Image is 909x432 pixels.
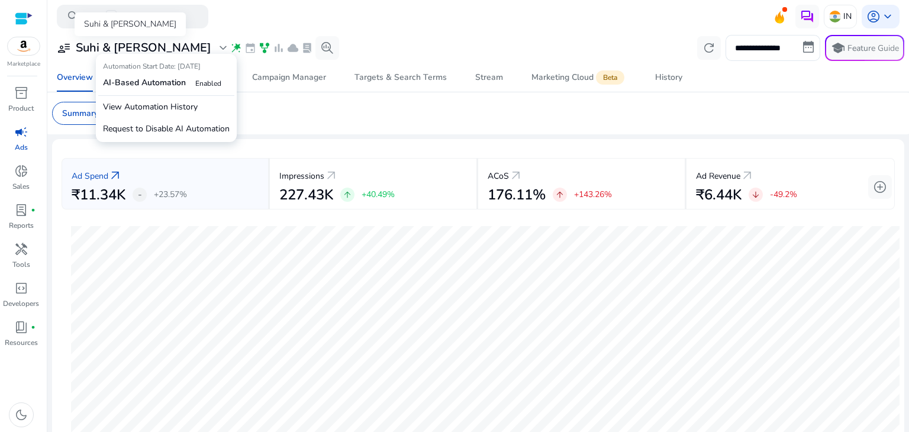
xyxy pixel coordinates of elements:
p: View Automation History [98,96,234,118]
button: refresh [697,36,721,60]
p: +143.26% [574,191,612,199]
span: refresh [702,41,716,55]
div: History [655,73,682,82]
span: bar_chart [273,42,285,54]
span: lab_profile [14,203,28,217]
span: dark_mode [14,408,28,422]
h2: ₹6.44K [696,186,742,204]
span: Enabled [195,79,221,88]
button: search_insights [315,36,339,60]
p: Ads [15,142,28,153]
p: Sales [12,181,30,192]
span: user_attributes [57,41,71,55]
p: Resources [5,337,38,348]
p: Developers [3,298,39,309]
p: Ad Revenue [696,170,740,182]
h2: 176.11% [488,186,546,204]
span: add_circle [873,180,887,194]
span: keyboard_arrow_down [881,9,895,24]
span: lab_profile [301,42,313,54]
span: book_4 [14,320,28,334]
span: account_circle [866,9,881,24]
span: fiber_manual_record [31,325,36,330]
span: school [831,41,845,55]
span: wand_stars [230,42,242,54]
div: Targets & Search Terms [354,73,447,82]
p: Automation Start Date: [DATE] [103,61,230,76]
p: Impressions [279,170,324,182]
p: Summary [62,107,98,120]
span: / [106,10,117,23]
span: family_history [259,42,270,54]
span: handyman [14,242,28,256]
button: add_circle [868,175,892,199]
span: fiber_manual_record [31,208,36,212]
span: search_insights [320,41,334,55]
a: arrow_outward [324,169,339,183]
p: Press to search [83,10,153,23]
img: amazon.svg [8,37,40,55]
span: - [138,188,142,202]
p: Ad Spend [72,170,108,182]
div: Stream [475,73,503,82]
span: Beta [596,70,624,85]
span: event [244,42,256,54]
p: Reports [9,220,34,231]
p: IN [843,6,852,27]
span: inventory_2 [14,86,28,100]
div: Suhi & [PERSON_NAME] [75,12,186,36]
a: arrow_outward [108,169,123,183]
p: ACoS [488,170,509,182]
span: arrow_downward [751,190,760,199]
span: search [66,9,80,24]
p: Request to Disable AI Automation [98,118,234,140]
span: donut_small [14,164,28,178]
span: arrow_upward [555,190,565,199]
span: expand_more [216,41,230,55]
p: Marketplace [7,60,40,69]
span: code_blocks [14,281,28,295]
b: AI-Based Automation [103,77,186,88]
div: Campaign Manager [252,73,326,82]
h2: 227.43K [279,186,333,204]
p: Product [8,103,34,114]
p: -49.2% [770,191,797,199]
p: +40.49% [362,191,395,199]
p: Tools [12,259,30,270]
div: Overview [57,73,93,82]
span: campaign [14,125,28,139]
a: arrow_outward [509,169,523,183]
span: cloud [287,42,299,54]
h2: ₹11.34K [72,186,125,204]
span: arrow_upward [343,190,352,199]
p: +23.57% [154,191,187,199]
img: in.svg [829,11,841,22]
div: Marketing Cloud [531,73,627,82]
button: schoolFeature Guide [825,35,904,61]
a: arrow_outward [740,169,755,183]
p: Feature Guide [847,43,899,54]
h3: Suhi & [PERSON_NAME] [76,41,211,55]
